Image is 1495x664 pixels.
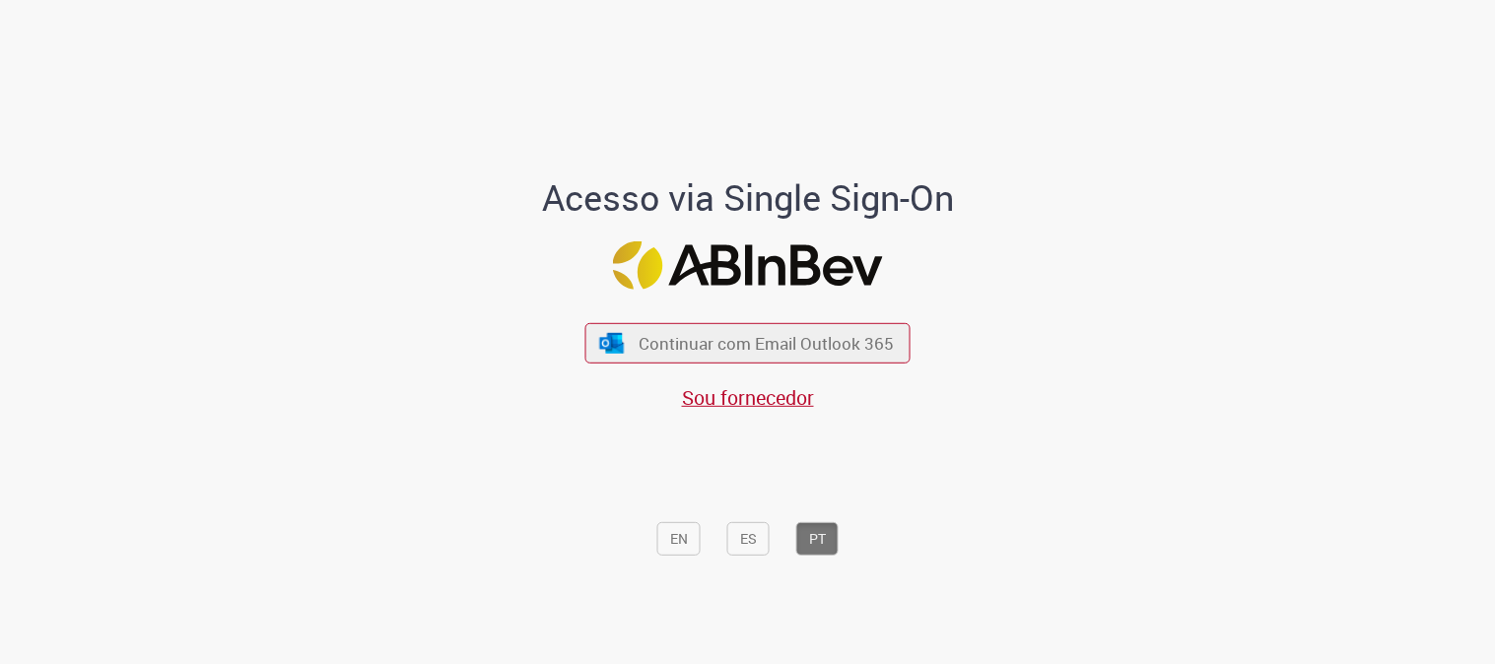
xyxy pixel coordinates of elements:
button: ícone Azure/Microsoft 360 Continuar com Email Outlook 365 [585,323,911,364]
h1: Acesso via Single Sign-On [474,178,1021,218]
img: ícone Azure/Microsoft 360 [597,332,625,353]
button: EN [657,522,701,556]
img: Logo ABInBev [613,240,883,289]
span: Continuar com Email Outlook 365 [639,332,894,355]
button: PT [796,522,839,556]
a: Sou fornecedor [682,384,814,411]
button: ES [727,522,770,556]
